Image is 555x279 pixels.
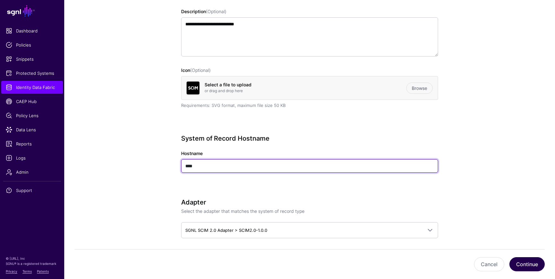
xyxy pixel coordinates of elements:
[1,81,63,94] a: Identity Data Fabric
[206,9,226,14] span: (Optional)
[181,198,438,206] h3: Adapter
[6,28,58,34] span: Dashboard
[6,70,58,76] span: Protected Systems
[474,257,504,271] button: Cancel
[406,83,433,94] a: Browse
[6,56,58,62] span: Snippets
[6,141,58,147] span: Reports
[37,269,49,273] a: Patents
[1,166,63,179] a: Admin
[1,123,63,136] a: Data Lens
[181,150,203,157] label: Hostname
[22,269,32,273] a: Terms
[6,261,58,266] p: SGNL® is a registered trademark
[1,109,63,122] a: Policy Lens
[6,84,58,91] span: Identity Data Fabric
[1,137,63,150] a: Reports
[6,256,58,261] p: © [URL], Inc
[181,67,211,74] label: Icon
[1,24,63,37] a: Dashboard
[6,269,17,273] a: Privacy
[181,102,438,109] div: Requirements: SVG format, maximum file size 50 KB
[509,257,545,271] button: Continue
[6,187,58,194] span: Support
[185,228,267,233] span: SGNL SCIM 2.0 Adapter > SCIM2.0-1.0.0
[1,95,63,108] a: CAEP Hub
[187,82,199,94] img: svg+xml;base64,PHN2ZyB3aWR0aD0iNjQiIGhlaWdodD0iNjQiIHZpZXdCb3g9IjAgMCA2NCA2NCIgZmlsbD0ibm9uZSIgeG...
[6,112,58,119] span: Policy Lens
[1,67,63,80] a: Protected Systems
[1,152,63,164] a: Logs
[181,135,438,142] h3: System of Record Hostname
[190,67,211,73] span: (Optional)
[205,88,406,94] p: or drag and drop here
[6,98,58,105] span: CAEP Hub
[6,42,58,48] span: Policies
[181,208,438,214] p: Select the adapter that matches the system of record type
[6,126,58,133] span: Data Lens
[6,169,58,175] span: Admin
[1,39,63,51] a: Policies
[181,8,226,15] label: Description
[205,82,406,88] h4: Select a file to upload
[4,4,60,18] a: SGNL
[6,155,58,161] span: Logs
[1,53,63,65] a: Snippets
